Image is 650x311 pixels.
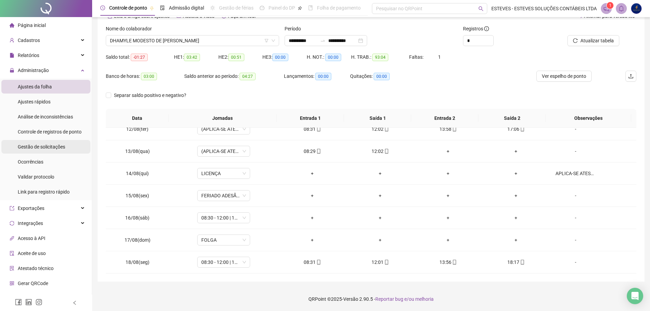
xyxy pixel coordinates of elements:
span: dashboard [260,5,264,10]
div: HE 3: [262,53,307,61]
span: 00:00 [315,73,331,80]
div: + [284,214,341,222]
span: 15/08(sex) [126,193,149,198]
div: + [352,236,409,244]
span: bell [618,5,624,12]
th: Observações [546,109,631,128]
span: linkedin [25,299,32,306]
span: Controle de registros de ponto [18,129,82,135]
span: 00:51 [228,54,244,61]
span: 1 [609,3,611,8]
div: + [352,192,409,199]
span: mobile [519,260,525,265]
span: file-done [160,5,165,10]
img: 58268 [631,3,641,14]
div: + [284,192,341,199]
span: clock-circle [100,5,105,10]
div: 08:31 [284,258,341,266]
span: Cadastros [18,38,40,43]
span: 16/08(sáb) [125,215,149,221]
span: pushpin [150,6,154,10]
button: Atualizar tabela [567,35,619,46]
span: Reportar bug e/ou melhoria [375,296,434,302]
span: search [478,6,483,11]
div: + [488,236,545,244]
span: 00:00 [325,54,341,61]
span: lock [10,68,14,73]
span: book [308,5,313,10]
div: 08:31 [284,125,341,133]
div: HE 2: [218,53,263,61]
span: Admissão digital [169,5,204,11]
span: instagram [35,299,42,306]
span: Gerar QRCode [18,281,48,286]
span: 17/08(dom) [125,237,150,243]
span: Ver espelho de ponto [542,72,586,80]
span: user-add [10,38,14,43]
label: Nome do colaborador [106,25,156,32]
span: api [10,236,14,241]
span: Página inicial [18,23,46,28]
div: + [284,236,341,244]
span: mobile [384,127,389,131]
span: 00:00 [272,54,288,61]
span: Aceite de uso [18,251,46,256]
span: Ajustes da folha [18,84,52,89]
div: APLICA-SE ATESTADO [555,170,596,177]
span: ESTEVES - ESTEVES SOLUÇÕES CONTÁBEIS LTDA [491,5,597,12]
span: Observações [551,114,626,122]
span: -01:27 [131,54,148,61]
div: - [555,236,596,244]
div: + [420,214,477,222]
span: sun [210,5,215,10]
div: - [555,258,596,266]
div: 12:02 [352,147,409,155]
span: mobile [451,127,457,131]
span: 13/08(qua) [125,149,150,154]
th: Entrada 2 [411,109,478,128]
th: Entrada 1 [277,109,344,128]
div: + [488,147,545,155]
div: + [284,170,341,177]
div: + [420,236,477,244]
div: + [352,170,409,177]
span: Faltas: [409,54,424,60]
span: mobile [316,260,321,265]
th: Saída 2 [478,109,546,128]
span: pushpin [298,6,302,10]
div: + [352,214,409,222]
span: Atualizar tabela [580,37,614,44]
div: - [555,125,596,133]
div: H. TRAB.: [351,53,409,61]
div: Lançamentos: [284,72,350,80]
span: LICENÇA [201,168,246,179]
span: Separar saldo positivo e negativo? [111,91,189,99]
span: home [10,23,14,28]
span: mobile [451,260,457,265]
span: swap-right [320,38,326,43]
div: + [488,192,545,199]
span: Gestão de férias [219,5,254,11]
span: info-circle [484,26,489,31]
span: Acesso à API [18,236,45,241]
span: left [72,300,77,305]
span: 12/08(ter) [126,126,148,132]
span: FOLGA [201,235,246,245]
span: Análise de inconsistências [18,114,73,119]
div: Open Intercom Messenger [627,288,643,304]
span: solution [10,266,14,271]
span: file [10,53,14,58]
span: filter [264,39,269,43]
div: + [420,192,477,199]
div: - [555,192,596,199]
footer: QRPoint © 2025 - 2.90.5 - [92,287,650,311]
label: Período [285,25,305,32]
div: + [488,214,545,222]
span: Validar protocolo [18,174,54,180]
span: Versão [343,296,358,302]
div: HE 1: [174,53,218,61]
span: Link para registro rápido [18,189,70,195]
div: Saldo anterior ao período: [184,72,284,80]
div: Saldo total: [106,53,174,61]
span: Controle de ponto [109,5,147,11]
